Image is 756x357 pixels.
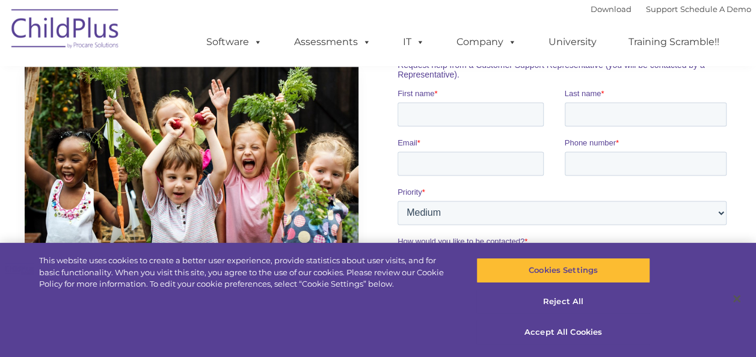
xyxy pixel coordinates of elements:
a: Download [591,4,632,14]
a: Assessments [282,30,383,54]
a: Schedule A Demo [680,4,751,14]
button: Accept All Cookies [476,320,650,345]
button: Close [724,285,750,312]
button: Reject All [476,289,650,314]
span: Phone number [167,129,218,138]
a: Company [444,30,529,54]
a: Training Scramble!! [616,30,731,54]
img: ChildPlus by Procare Solutions [5,1,126,61]
a: Software [194,30,274,54]
button: Cookies Settings [476,258,650,283]
span: Last name [167,79,204,88]
a: University [536,30,609,54]
div: This website uses cookies to create a better user experience, provide statistics about user visit... [39,255,453,290]
font: | [591,4,751,14]
a: IT [391,30,437,54]
a: Support [646,4,678,14]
